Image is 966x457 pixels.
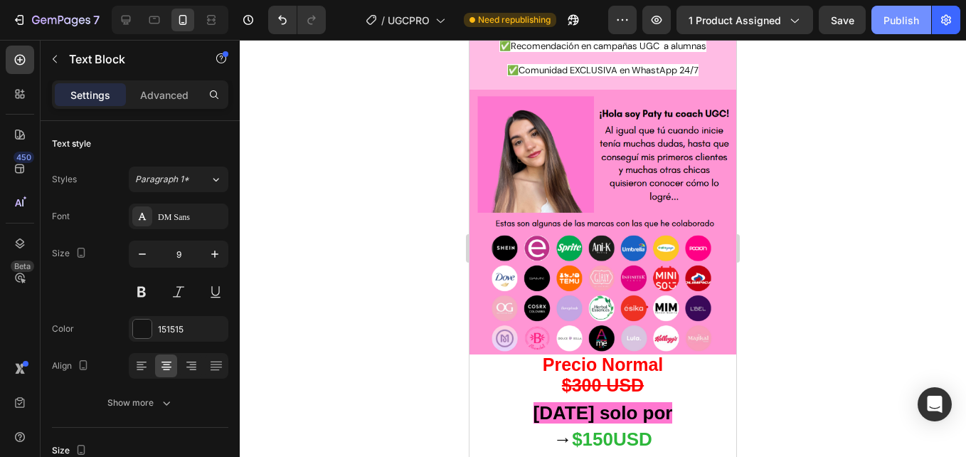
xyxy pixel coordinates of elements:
[52,244,90,263] div: Size
[70,88,110,103] p: Settings
[469,40,736,457] iframe: Design area
[135,173,189,186] span: Paragraph 1*
[107,396,174,410] div: Show more
[388,13,430,28] span: UGCPRO
[831,14,854,26] span: Save
[6,6,106,34] button: 7
[478,14,551,26] span: Need republishing
[871,6,931,34] button: Publish
[883,13,919,28] div: Publish
[158,323,225,336] div: 151515
[52,210,70,223] div: Font
[52,390,228,416] button: Show more
[69,51,190,68] p: Text Block
[52,357,92,376] div: Align
[129,167,228,192] button: Paragraph 1*
[819,6,866,34] button: Save
[52,322,74,335] div: Color
[676,6,813,34] button: 1 product assigned
[381,13,385,28] span: /
[11,261,34,272] div: Beta
[93,11,100,28] p: 7
[140,88,189,103] p: Advanced
[918,387,952,421] div: Open Intercom Messenger
[52,137,91,150] div: Text style
[14,152,34,163] div: 450
[268,6,326,34] div: Undo/Redo
[52,173,77,186] div: Styles
[158,211,225,224] div: DM Sans
[689,13,781,28] span: 1 product assigned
